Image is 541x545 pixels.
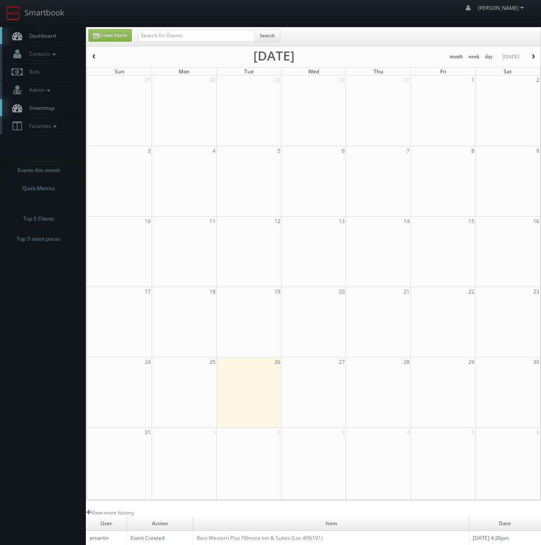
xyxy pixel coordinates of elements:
[18,166,60,175] span: Events this month
[471,428,475,437] span: 5
[471,76,475,85] span: 1
[115,68,125,75] span: Sun
[147,146,152,155] span: 3
[144,357,152,366] span: 24
[25,122,59,130] span: Favorites
[144,428,152,437] span: 31
[403,287,410,296] span: 21
[468,217,475,226] span: 15
[253,51,295,60] h2: [DATE]
[6,6,20,20] img: smartbook-logo.png
[212,428,216,437] span: 1
[338,357,346,366] span: 27
[532,217,540,226] span: 16
[25,50,58,58] span: Contacts
[440,68,446,75] span: Fri
[209,287,216,296] span: 18
[138,30,255,42] input: Search for Events
[469,516,541,531] td: Date
[274,217,281,226] span: 12
[468,287,475,296] span: 22
[532,287,540,296] span: 23
[144,287,152,296] span: 17
[341,146,346,155] span: 6
[532,357,540,366] span: 30
[471,146,475,155] span: 8
[274,287,281,296] span: 19
[447,51,466,62] button: month
[338,76,346,85] span: 30
[22,184,55,193] span: Quick Metrics
[535,146,540,155] span: 9
[193,516,469,531] td: Item
[482,51,496,62] button: day
[274,357,281,366] span: 26
[465,51,483,62] button: week
[25,32,56,39] span: Dashboard
[274,76,281,85] span: 29
[209,76,216,85] span: 28
[277,428,281,437] span: 2
[535,76,540,85] span: 2
[197,534,323,542] a: Best Western Plus Fillmore Inn & Suites (Loc #06191)
[403,76,410,85] span: 31
[144,217,152,226] span: 10
[144,76,152,85] span: 27
[403,357,410,366] span: 28
[23,215,54,223] span: Top 5 Clients
[374,68,383,75] span: Thu
[406,428,410,437] span: 4
[504,68,512,75] span: Sat
[254,29,280,42] button: Search
[478,4,526,12] span: [PERSON_NAME]
[277,146,281,155] span: 5
[212,146,216,155] span: 4
[86,516,127,531] td: User
[403,217,410,226] span: 14
[468,357,475,366] span: 29
[209,217,216,226] span: 11
[308,68,319,75] span: Wed
[499,51,522,62] button: [DATE]
[535,428,540,437] span: 6
[25,86,52,94] span: Admin
[17,235,61,243] span: Top 5 shoot prices
[338,217,346,226] span: 13
[341,428,346,437] span: 3
[25,68,40,76] span: Bids
[127,516,193,531] td: Action
[209,357,216,366] span: 25
[338,287,346,296] span: 20
[88,29,132,42] a: Create Event
[244,68,254,75] span: Tue
[25,104,55,112] span: Smartmap
[406,146,410,155] span: 7
[86,509,134,516] a: View more history
[179,68,190,75] span: Mon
